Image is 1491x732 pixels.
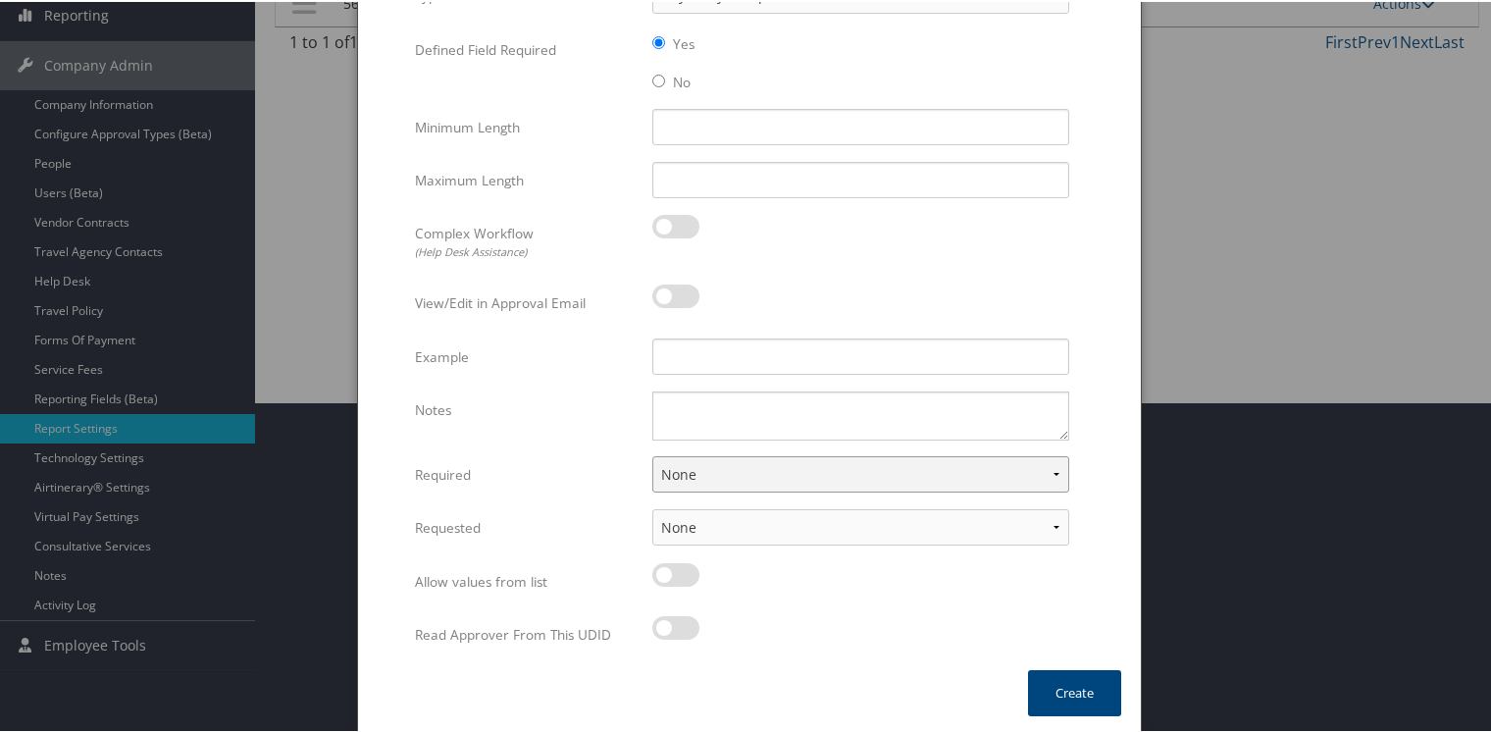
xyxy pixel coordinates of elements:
label: Defined Field Required [415,29,638,67]
label: No [673,71,691,90]
label: Requested [415,507,638,545]
label: View/Edit in Approval Email [415,283,638,320]
button: Create [1028,668,1121,714]
label: Maximum Length [415,160,638,197]
label: Notes [415,390,638,427]
div: (Help Desk Assistance) [415,242,638,259]
label: Yes [673,32,694,52]
label: Read Approver From This UDID [415,614,638,652]
label: Minimum Length [415,107,638,144]
label: Allow values from list [415,561,638,599]
label: Required [415,454,638,492]
label: Example [415,337,638,374]
label: Complex Workflow [415,213,638,267]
